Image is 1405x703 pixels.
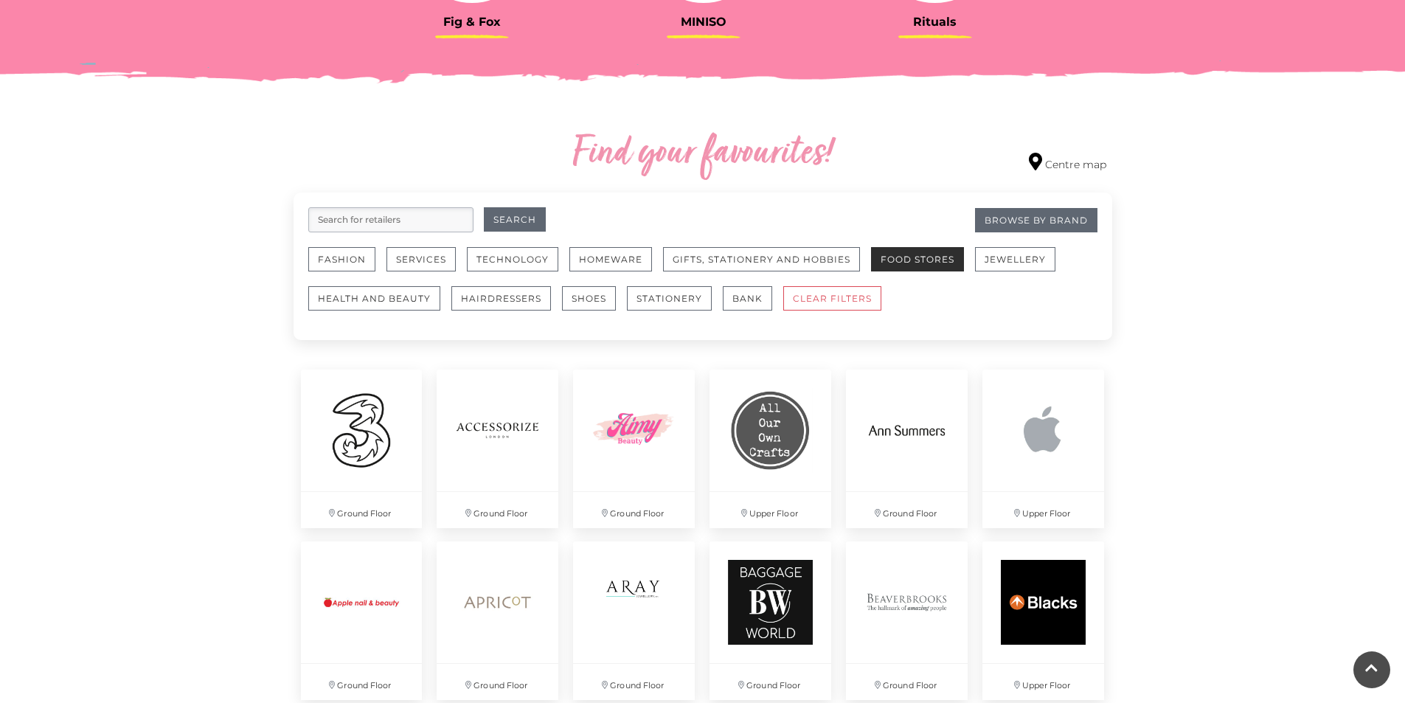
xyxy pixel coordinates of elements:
p: Upper Floor [982,664,1104,700]
button: Bank [723,286,772,311]
h2: Find your favourites! [434,131,972,178]
button: Jewellery [975,247,1055,271]
p: Ground Floor [301,664,423,700]
p: Upper Floor [710,492,831,528]
p: Ground Floor [437,492,558,528]
p: Ground Floor [573,664,695,700]
a: Stationery [627,286,723,325]
button: Homeware [569,247,652,271]
a: Fashion [308,247,386,286]
p: Ground Floor [437,664,558,700]
a: Hairdressers [451,286,562,325]
a: Ground Floor [429,362,566,536]
a: Food Stores [871,247,975,286]
button: Hairdressers [451,286,551,311]
h3: Rituals [830,15,1040,29]
button: Technology [467,247,558,271]
a: Centre map [1029,153,1106,173]
p: Ground Floor [710,664,831,700]
a: Ground Floor [566,362,702,536]
button: Search [484,207,546,232]
a: Browse By Brand [975,208,1097,232]
a: Technology [467,247,569,286]
a: Upper Floor [975,362,1111,536]
a: Gifts, Stationery and Hobbies [663,247,871,286]
input: Search for retailers [308,207,473,232]
p: Ground Floor [301,492,423,528]
button: Fashion [308,247,375,271]
button: Gifts, Stationery and Hobbies [663,247,860,271]
p: Ground Floor [846,664,968,700]
a: Ground Floor [839,362,975,536]
button: Food Stores [871,247,964,271]
button: CLEAR FILTERS [783,286,881,311]
button: Shoes [562,286,616,311]
button: Health and Beauty [308,286,440,311]
a: Jewellery [975,247,1066,286]
a: Shoes [562,286,627,325]
a: Ground Floor [294,362,430,536]
a: Homeware [569,247,663,286]
h3: Fig & Fox [367,15,577,29]
a: Bank [723,286,783,325]
h3: MINISO [599,15,808,29]
p: Upper Floor [982,492,1104,528]
p: Ground Floor [846,492,968,528]
a: Upper Floor [702,362,839,536]
a: Services [386,247,467,286]
a: CLEAR FILTERS [783,286,892,325]
p: Ground Floor [573,492,695,528]
a: Health and Beauty [308,286,451,325]
button: Services [386,247,456,271]
button: Stationery [627,286,712,311]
